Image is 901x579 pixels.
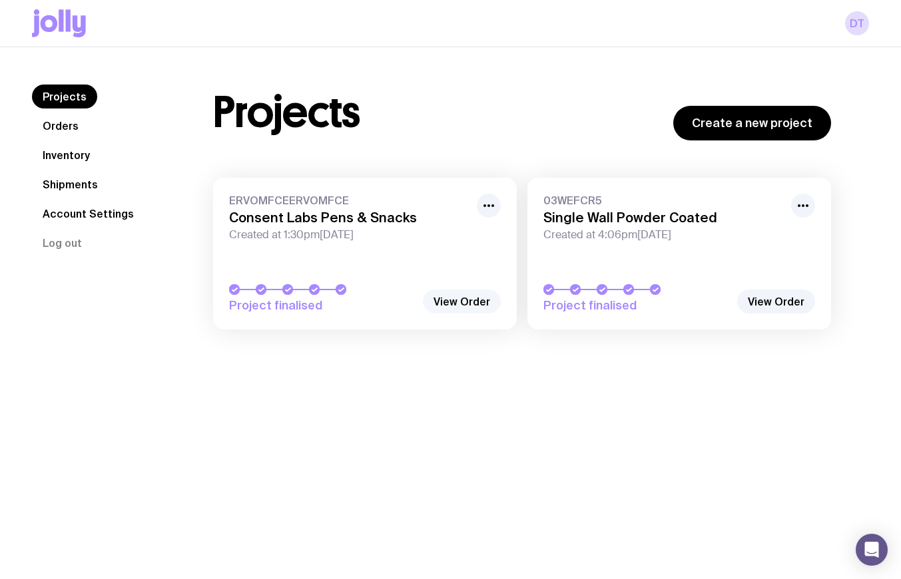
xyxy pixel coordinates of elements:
span: Created at 4:06pm[DATE] [543,228,783,242]
h1: Projects [213,91,360,134]
a: ERVOMFCEERVOMFCEConsent Labs Pens & SnacksCreated at 1:30pm[DATE]Project finalised [213,178,517,329]
a: 03WEFCR5Single Wall Powder CoatedCreated at 4:06pm[DATE]Project finalised [527,178,831,329]
a: Shipments [32,172,109,196]
a: DT [845,11,869,35]
h3: Consent Labs Pens & Snacks [229,210,469,226]
a: View Order [737,289,815,313]
a: Inventory [32,143,101,167]
span: 03WEFCR5 [543,194,783,207]
span: Project finalised [229,297,416,313]
span: ERVOMFCEERVOMFCE [229,194,469,207]
span: Created at 1:30pm[DATE] [229,228,469,242]
span: Project finalised [543,297,730,313]
button: Log out [32,231,93,255]
a: View Order [423,289,501,313]
a: Account Settings [32,202,145,226]
h3: Single Wall Powder Coated [543,210,783,226]
div: Open Intercom Messenger [856,534,888,566]
a: Create a new project [673,106,831,140]
a: Orders [32,114,89,138]
a: Projects [32,85,97,108]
